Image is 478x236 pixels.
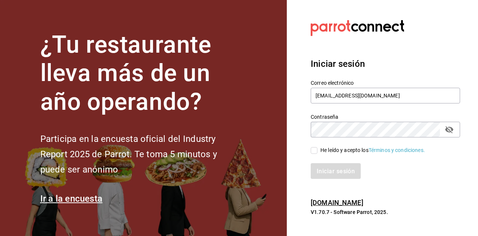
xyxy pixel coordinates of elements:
font: He leído y acepto los [320,147,369,153]
font: Correo electrónico [311,80,354,86]
input: Ingresa tu correo electrónico [311,88,460,103]
font: V1.70.7 - Software Parrot, 2025. [311,209,388,215]
font: Iniciar sesión [311,59,365,69]
font: ¿Tu restaurante lleva más de un año operando? [40,31,211,116]
font: Participa en la encuesta oficial del Industry Report 2025 de Parrot. Te toma 5 minutos y puede se... [40,134,217,175]
a: [DOMAIN_NAME] [311,199,363,206]
button: campo de contraseña [443,123,456,136]
a: Ir a la encuesta [40,193,103,204]
font: Contraseña [311,114,338,119]
a: Términos y condiciones. [369,147,425,153]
